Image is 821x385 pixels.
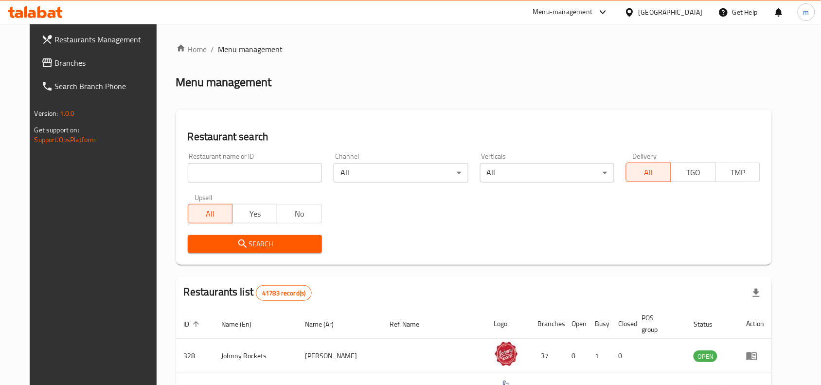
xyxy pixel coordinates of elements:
[277,204,322,223] button: No
[218,43,283,55] span: Menu management
[630,165,667,180] span: All
[530,339,564,373] td: 37
[196,238,314,250] span: Search
[564,339,588,373] td: 0
[176,43,207,55] a: Home
[533,6,593,18] div: Menu-management
[60,107,75,120] span: 1.0.0
[305,318,346,330] span: Name (Ar)
[222,318,265,330] span: Name (En)
[214,339,298,373] td: Johnny Rockets
[35,107,58,120] span: Version:
[694,350,717,362] div: OPEN
[184,318,202,330] span: ID
[184,285,312,301] h2: Restaurants list
[564,309,588,339] th: Open
[694,318,725,330] span: Status
[34,28,167,51] a: Restaurants Management
[642,312,675,335] span: POS group
[494,342,518,366] img: Johnny Rockets
[188,163,322,183] input: Search for restaurant name or ID..
[35,133,96,146] a: Support.OpsPlatform
[803,7,809,18] span: m
[176,339,214,373] td: 328
[281,207,318,221] span: No
[745,281,768,305] div: Export file
[715,163,761,182] button: TMP
[611,309,634,339] th: Closed
[297,339,382,373] td: [PERSON_NAME]
[334,163,468,183] div: All
[188,204,233,223] button: All
[192,207,229,221] span: All
[530,309,564,339] th: Branches
[188,129,761,144] h2: Restaurant search
[611,339,634,373] td: 0
[34,51,167,74] a: Branches
[694,351,717,362] span: OPEN
[55,57,159,69] span: Branches
[720,165,757,180] span: TMP
[738,309,772,339] th: Action
[675,165,712,180] span: TGO
[639,7,703,18] div: [GEOGRAPHIC_DATA]
[55,80,159,92] span: Search Branch Phone
[746,350,764,362] div: Menu
[633,153,657,160] label: Delivery
[55,34,159,45] span: Restaurants Management
[256,285,312,301] div: Total records count
[480,163,614,183] div: All
[486,309,530,339] th: Logo
[188,235,322,253] button: Search
[588,309,611,339] th: Busy
[390,318,432,330] span: Ref. Name
[236,207,273,221] span: Yes
[211,43,214,55] li: /
[671,163,716,182] button: TGO
[176,74,272,90] h2: Menu management
[34,74,167,98] a: Search Branch Phone
[232,204,277,223] button: Yes
[256,289,311,298] span: 41783 record(s)
[176,43,772,55] nav: breadcrumb
[35,124,79,136] span: Get support on:
[588,339,611,373] td: 1
[195,194,213,201] label: Upsell
[626,163,671,182] button: All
